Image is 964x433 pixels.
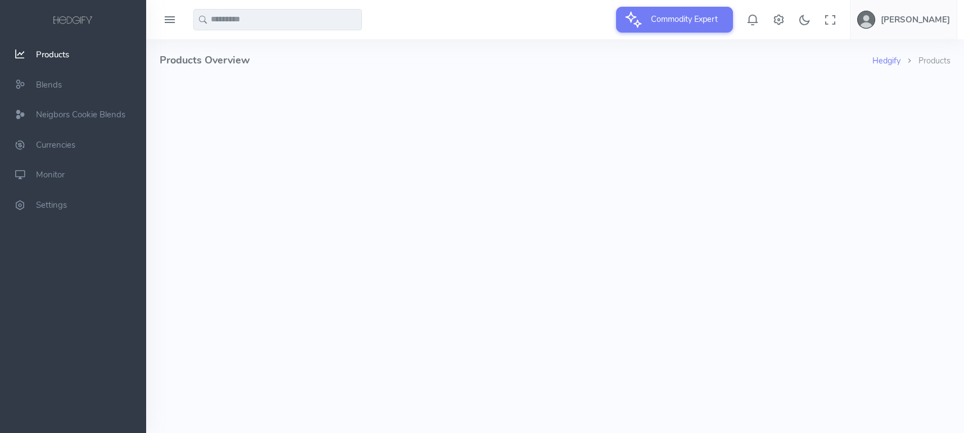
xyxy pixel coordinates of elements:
img: user-image [857,11,875,29]
span: Products [36,49,69,60]
a: Commodity Expert [616,13,733,25]
span: Settings [36,199,67,211]
h5: [PERSON_NAME] [881,15,950,24]
span: Neigbors Cookie Blends [36,109,125,120]
span: Monitor [36,170,65,181]
li: Products [900,55,951,67]
a: Hedgify [872,55,900,66]
h4: Products Overview [160,39,872,81]
span: Commodity Expert [644,7,725,31]
button: Commodity Expert [616,7,733,33]
span: Blends [36,79,62,90]
img: logo [51,15,95,27]
span: Currencies [36,139,75,151]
